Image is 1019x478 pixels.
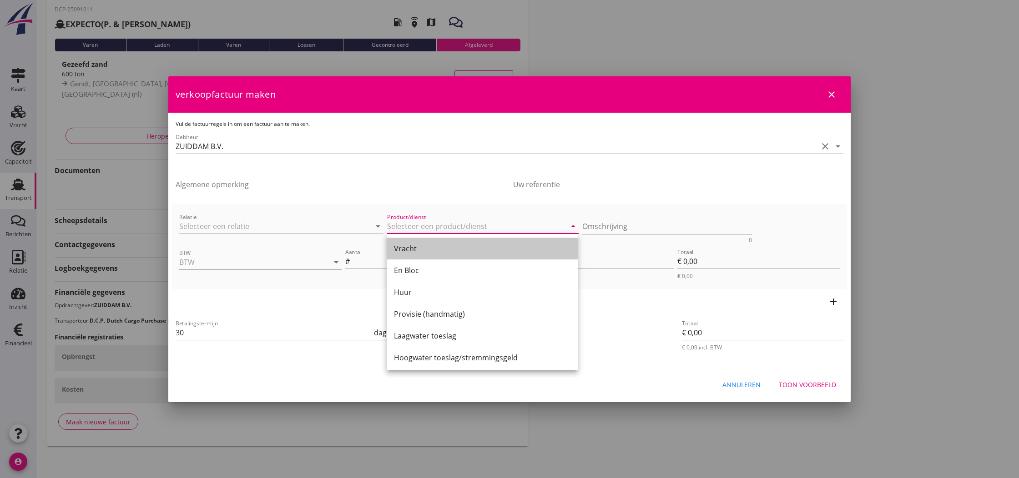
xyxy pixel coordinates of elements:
i: add [828,296,839,307]
input: Betalingstermijn [176,325,372,340]
input: Uw referentie [513,177,843,192]
input: Totaal [682,325,843,340]
button: Annuleren [715,377,768,393]
div: Laagwater toeslag [394,330,570,341]
i: arrow_drop_down [331,257,342,268]
div: Annuleren [722,380,761,389]
input: Product/dienst [387,219,566,234]
button: Toon voorbeeld [772,377,843,393]
div: Toon voorbeeld [779,380,836,389]
input: Prijs [517,254,674,269]
div: Huur [394,287,570,298]
div: verkoopfactuur maken [168,76,851,113]
i: clear [820,141,831,152]
div: € 0,00 [677,272,840,280]
input: Aantal [352,254,508,269]
div: dagen [372,327,395,338]
input: BTW [179,255,316,269]
i: arrow_drop_down [832,141,843,152]
span: Vul de factuurregels in om een factuur aan te maken. [176,120,310,128]
div: # [345,256,352,267]
i: arrow_drop_down [373,221,383,232]
i: arrow_drop_down [568,221,579,232]
input: Relatie [179,219,358,234]
div: 0 [749,238,752,243]
div: Hoogwater toeslag/stremmingsgeld [394,352,570,363]
div: € 0,00 incl. BTW [682,344,843,351]
i: close [826,89,837,100]
textarea: Omschrijving [582,219,752,234]
input: Totaal [677,254,840,269]
input: Debiteur [176,139,818,154]
div: Provisie (handmatig) [394,309,570,319]
div: En Bloc [394,265,570,276]
div: Vracht [394,243,570,254]
input: Algemene opmerking [176,177,506,192]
